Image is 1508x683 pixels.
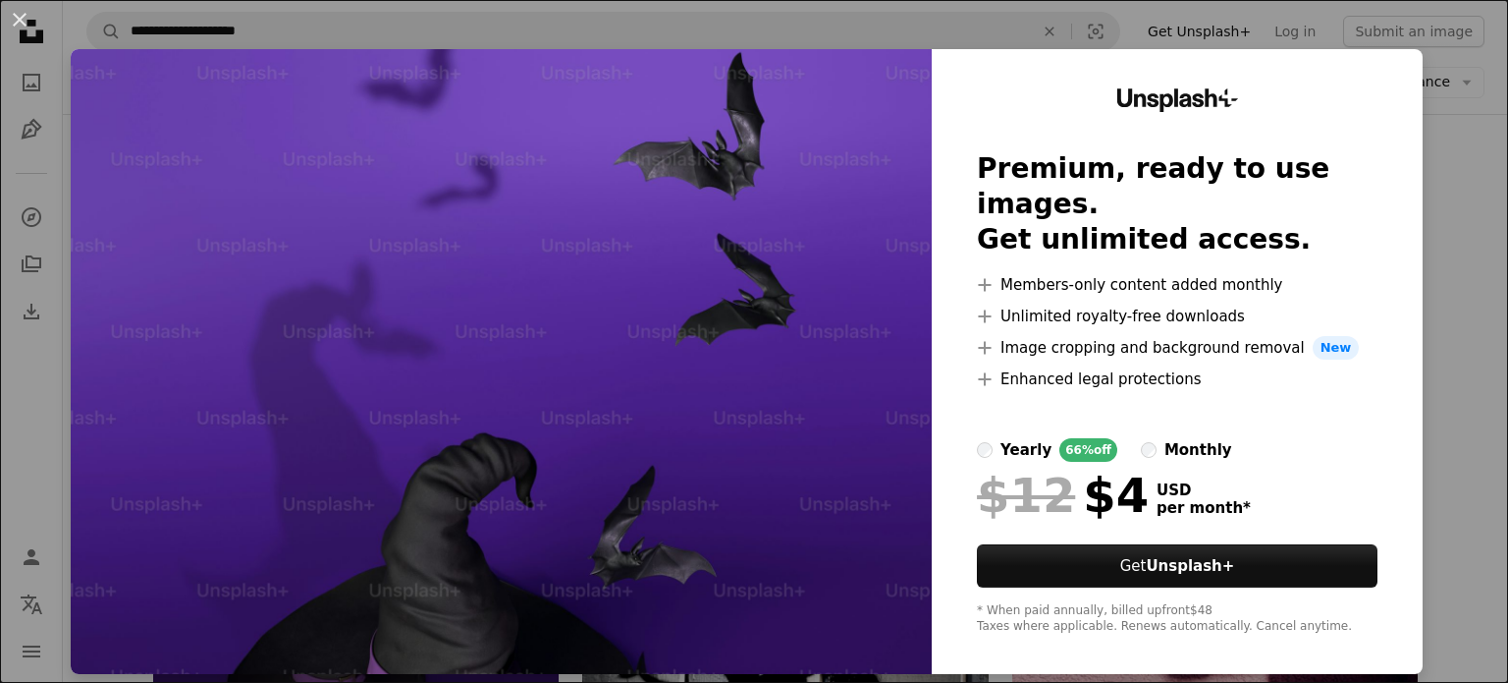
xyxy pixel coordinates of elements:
input: yearly66%off [977,442,993,458]
input: monthly [1141,442,1157,458]
li: Members-only content added monthly [977,273,1377,297]
li: Unlimited royalty-free downloads [977,305,1377,328]
div: 66% off [1059,438,1117,462]
button: GetUnsplash+ [977,544,1377,588]
h2: Premium, ready to use images. Get unlimited access. [977,151,1377,257]
span: New [1313,336,1360,360]
div: yearly [1000,438,1051,462]
span: $12 [977,470,1075,521]
span: USD [1157,482,1251,499]
span: per month * [1157,499,1251,517]
li: Enhanced legal protections [977,368,1377,391]
div: * When paid annually, billed upfront $48 Taxes where applicable. Renews automatically. Cancel any... [977,603,1377,635]
strong: Unsplash+ [1146,557,1234,575]
li: Image cropping and background removal [977,336,1377,360]
div: monthly [1164,438,1232,462]
div: $4 [977,470,1149,521]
